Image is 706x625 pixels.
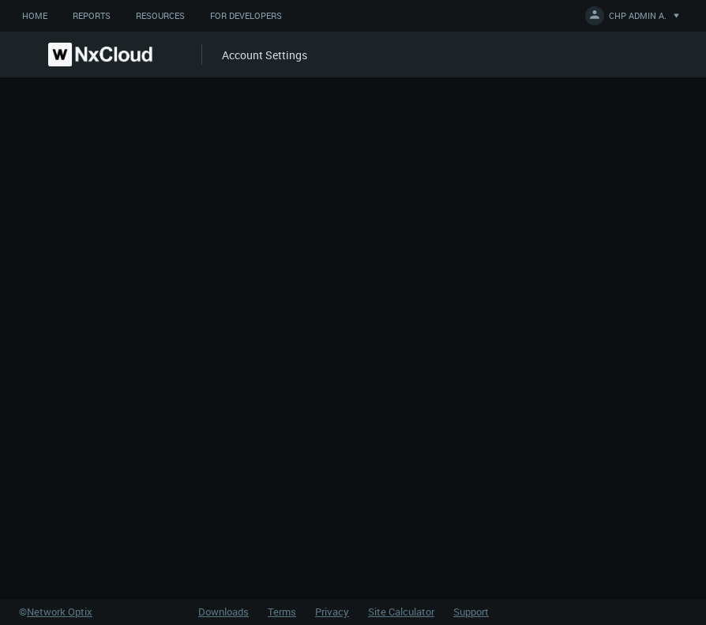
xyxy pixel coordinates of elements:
[48,43,152,66] img: Nx Cloud logo
[453,604,489,619] a: Support
[19,604,92,620] a: ©Network Optix
[198,604,249,619] a: Downloads
[197,6,295,26] a: For Developers
[9,6,60,26] a: Home
[268,604,296,619] a: Terms
[315,604,349,619] a: Privacy
[60,6,123,26] a: Reports
[27,604,92,619] span: Network Optix
[609,9,667,28] span: CHP ADMIN A.
[222,47,307,62] a: Account Settings
[368,604,434,619] a: Site Calculator
[123,6,197,26] a: Resources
